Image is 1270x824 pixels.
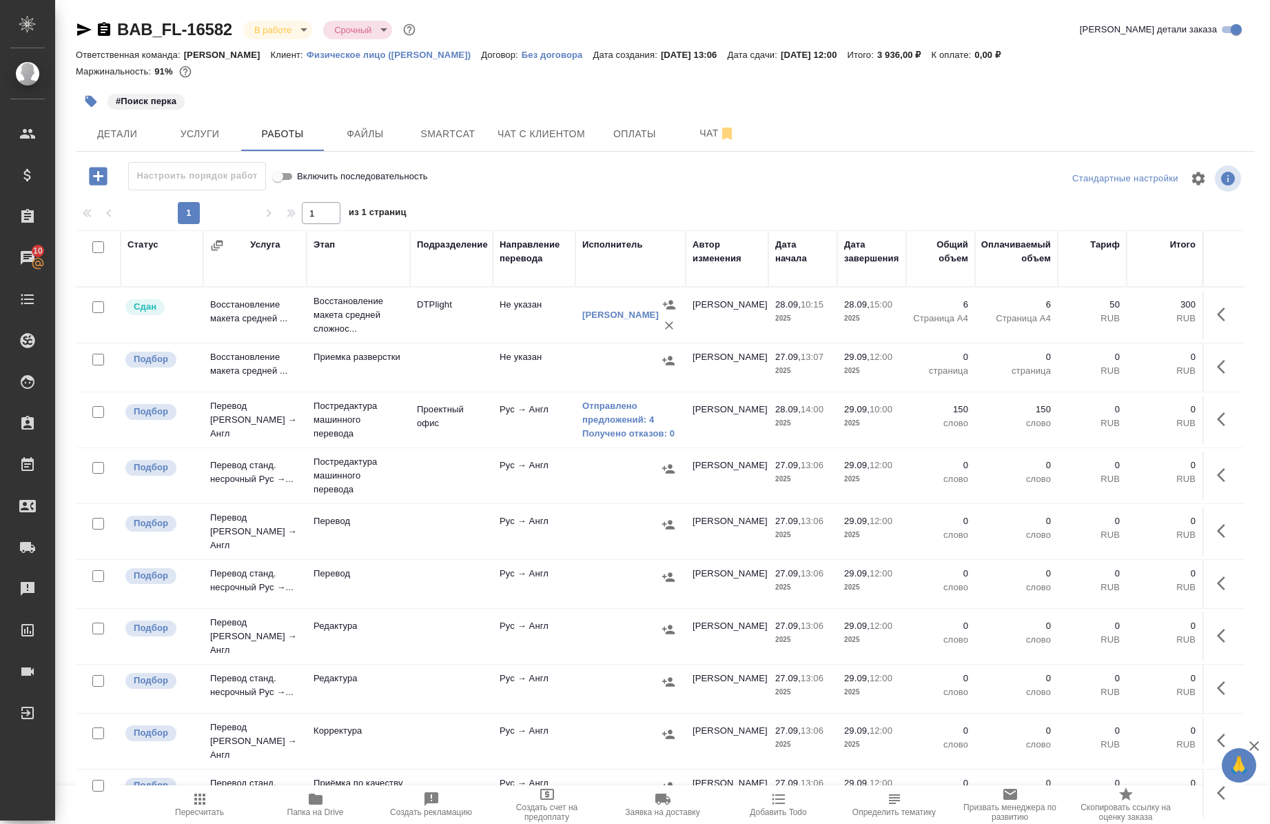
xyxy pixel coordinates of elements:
[410,396,493,444] td: Проектный офис
[801,299,823,310] p: 10:15
[659,315,679,336] button: Удалить
[844,312,899,325] p: 2025
[76,86,106,117] button: Добавить тэг
[1209,619,1242,652] button: Здесь прячутся важные кнопки
[870,404,892,414] p: 10:00
[203,392,307,448] td: Перевод [PERSON_NAME] → Англ
[1182,162,1215,195] span: Настроить таблицу
[658,776,679,797] button: Назначить
[1065,514,1120,528] p: 0
[203,714,307,769] td: Перевод [PERSON_NAME] → Англ
[686,343,768,392] td: [PERSON_NAME]
[1090,238,1120,252] div: Тариф
[106,94,186,106] span: Поиск перка
[781,50,848,60] p: [DATE] 12:00
[1134,364,1196,378] p: RUB
[1065,633,1120,647] p: RUB
[982,672,1051,685] p: 0
[1222,748,1256,783] button: 🙏
[844,621,870,631] p: 29.09,
[124,350,196,369] div: Можно подбирать исполнителей
[1065,685,1120,699] p: RUB
[913,350,968,364] p: 0
[913,459,968,472] p: 0
[775,673,801,683] p: 27.09,
[1068,785,1184,824] button: Скопировать ссылку на оценку заказа
[684,125,750,142] span: Чат
[602,125,668,143] span: Оплаты
[1134,472,1196,486] p: RUB
[686,665,768,713] td: [PERSON_NAME]
[775,725,801,736] p: 27.09,
[1134,619,1196,633] p: 0
[844,404,870,414] p: 29.09,
[775,312,830,325] p: 2025
[974,50,1011,60] p: 0,00 ₽
[801,352,823,362] p: 13:07
[134,516,168,530] p: Подбор
[801,460,823,470] p: 13:06
[400,21,418,39] button: Доп статусы указывают на важность/срочность заказа
[76,50,184,60] p: Ответственная команда:
[686,770,768,818] td: [PERSON_NAME]
[982,312,1051,325] p: Страница А4
[913,416,968,430] p: слово
[271,50,307,60] p: Клиент:
[314,776,403,790] p: Приёмка по качеству
[1134,633,1196,647] p: RUB
[686,717,768,765] td: [PERSON_NAME]
[775,568,801,579] p: 27.09,
[1065,776,1120,790] p: 0
[913,403,968,416] p: 150
[134,621,168,635] p: Подбор
[982,514,1051,528] p: 0
[373,785,489,824] button: Создать рекламацию
[349,204,407,224] span: из 1 страниц
[693,238,761,265] div: Автор изменения
[203,609,307,664] td: Перевод [PERSON_NAME] → Англ
[775,685,830,699] p: 2025
[79,162,117,190] button: Добавить работу
[775,404,801,414] p: 28.09,
[775,581,830,594] p: 2025
[952,785,1068,824] button: Призвать менеджера по развитию
[721,785,837,824] button: Добавить Todo
[522,50,593,60] p: Без договора
[801,404,823,414] p: 14:00
[870,352,892,362] p: 12:00
[982,472,1051,486] p: слово
[775,472,830,486] p: 2025
[982,364,1051,378] p: страница
[750,807,806,817] span: Добавить Todo
[1134,724,1196,738] p: 0
[1209,403,1242,436] button: Здесь прячутся важные кнопки
[154,66,176,77] p: 91%
[913,581,968,594] p: слово
[775,364,830,378] p: 2025
[932,50,975,60] p: К оплате:
[176,63,194,81] button: 300.00 RUB;
[844,238,899,265] div: Дата завершения
[117,20,232,39] a: BAB_FL-16582
[522,48,593,60] a: Без договора
[870,725,892,736] p: 12:00
[124,567,196,585] div: Можно подбирать исполнителей
[870,516,892,526] p: 12:00
[1065,567,1120,581] p: 0
[134,778,168,792] p: Подбор
[982,685,1051,699] p: слово
[844,685,899,699] p: 2025
[493,717,575,765] td: Рус → Англ
[801,621,823,631] p: 13:06
[1065,672,1120,685] p: 0
[1134,298,1196,312] p: 300
[323,21,392,39] div: В работе
[489,785,605,824] button: Создать счет на предоплату
[658,567,679,587] button: Назначить
[203,665,307,713] td: Перевод станд. несрочный Рус →...
[314,724,403,738] p: Корректура
[913,514,968,528] p: 0
[877,50,932,60] p: 3 936,00 ₽
[493,612,575,661] td: Рус → Англ
[844,725,870,736] p: 29.09,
